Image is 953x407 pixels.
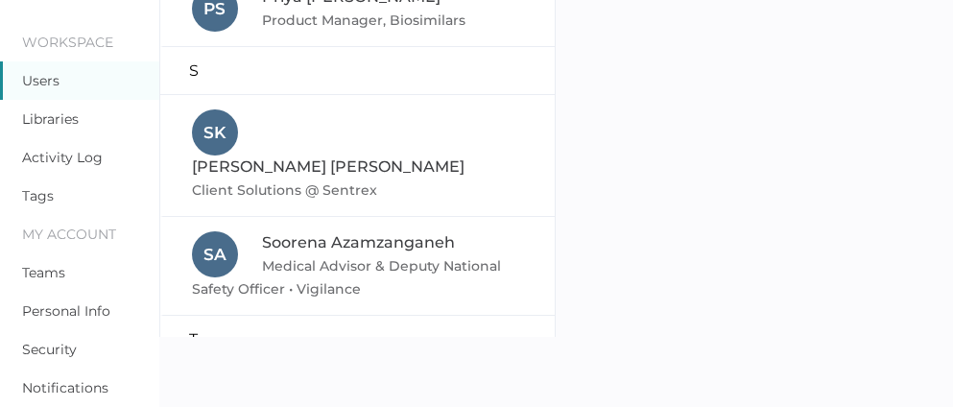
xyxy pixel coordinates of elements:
[203,123,226,142] span: S K
[22,379,108,396] a: Notifications
[22,302,110,320] a: Personal Info
[22,264,65,281] a: Teams
[22,187,54,204] a: Tags
[160,316,556,364] div: T
[192,257,501,298] span: Medical Advisor & Deputy National Safety Officer • Vigilance
[203,245,226,264] span: S A
[160,47,556,95] div: S
[22,149,103,166] a: Activity Log
[262,233,455,251] span: Soorena Azamzanganeh
[22,110,79,128] a: Libraries
[22,72,60,89] a: Users
[262,12,469,29] span: Product Manager, Biosimilars
[192,157,465,176] span: [PERSON_NAME] [PERSON_NAME]
[160,95,556,217] a: SK[PERSON_NAME] [PERSON_NAME]Client Solutions @ Sentrex
[192,181,381,199] span: Client Solutions @ Sentrex
[160,217,556,316] a: SASoorena AzamzanganehMedical Advisor & Deputy National Safety Officer • Vigilance
[22,341,77,358] a: Security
